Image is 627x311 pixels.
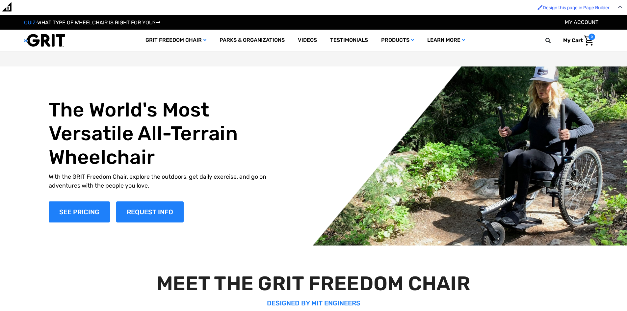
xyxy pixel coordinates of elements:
[116,201,184,222] a: Slide number 1, Request Information
[49,172,281,190] p: With the GRIT Freedom Chair, explore the outdoors, get daily exercise, and go on adventures with ...
[24,19,37,26] span: QUIZ:
[421,30,472,51] a: Learn More
[16,272,612,296] h2: MEET THE GRIT FREEDOM CHAIR
[588,34,595,40] span: 0
[537,5,543,10] img: Enabled brush for page builder edit.
[548,34,558,47] input: Search
[534,2,613,14] a: Enabled brush for page builder edit. Design this page in Page Builder
[375,30,421,51] a: Products
[291,30,324,51] a: Videos
[49,98,281,169] h1: The World's Most Versatile All-Terrain Wheelchair
[16,298,612,308] p: DESIGNED BY MIT ENGINEERS
[584,36,593,46] img: Cart
[24,34,65,47] img: GRIT All-Terrain Wheelchair and Mobility Equipment
[565,19,598,25] a: Account
[563,37,583,43] span: My Cart
[324,30,375,51] a: Testimonials
[558,34,595,47] a: Cart with 0 items
[618,6,622,9] img: Close Admin Bar
[24,19,160,26] a: QUIZ:WHAT TYPE OF WHEELCHAIR IS RIGHT FOR YOU?
[543,5,610,11] span: Design this page in Page Builder
[213,30,291,51] a: Parks & Organizations
[139,30,213,51] a: GRIT Freedom Chair
[49,201,110,222] a: Shop Now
